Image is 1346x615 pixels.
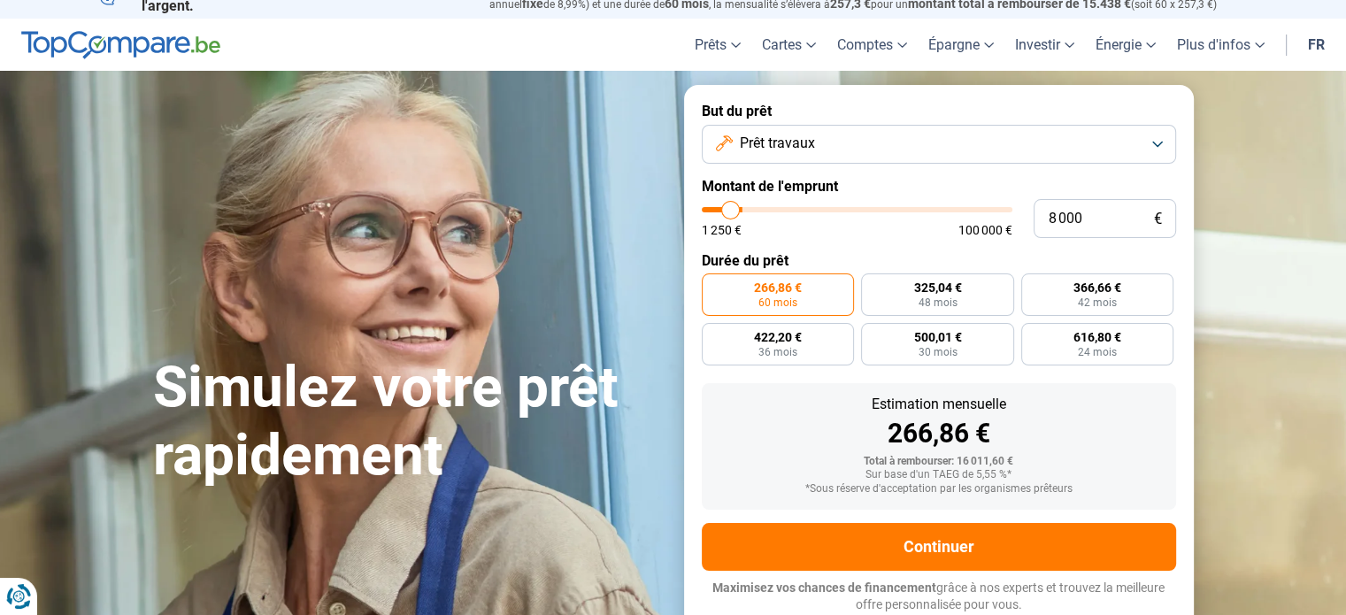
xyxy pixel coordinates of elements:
[716,420,1162,447] div: 266,86 €
[716,483,1162,496] div: *Sous réserve d'acceptation par les organismes prêteurs
[1154,211,1162,227] span: €
[702,252,1176,269] label: Durée du prêt
[751,19,827,71] a: Cartes
[754,331,802,343] span: 422,20 €
[1073,281,1121,294] span: 366,66 €
[716,456,1162,468] div: Total à rembourser: 16 011,60 €
[702,523,1176,571] button: Continuer
[740,134,815,153] span: Prêt travaux
[684,19,751,71] a: Prêts
[827,19,918,71] a: Comptes
[918,297,957,308] span: 48 mois
[702,125,1176,164] button: Prêt travaux
[758,297,797,308] span: 60 mois
[702,580,1176,614] p: grâce à nos experts et trouvez la meilleure offre personnalisée pour vous.
[1166,19,1275,71] a: Plus d'infos
[913,331,961,343] span: 500,01 €
[702,178,1176,195] label: Montant de l'emprunt
[1004,19,1085,71] a: Investir
[1073,331,1121,343] span: 616,80 €
[1085,19,1166,71] a: Énergie
[712,580,936,595] span: Maximisez vos chances de financement
[913,281,961,294] span: 325,04 €
[918,347,957,357] span: 30 mois
[716,469,1162,481] div: Sur base d'un TAEG de 5,55 %*
[153,354,663,490] h1: Simulez votre prêt rapidement
[716,397,1162,411] div: Estimation mensuelle
[918,19,1004,71] a: Épargne
[958,224,1012,236] span: 100 000 €
[758,347,797,357] span: 36 mois
[702,103,1176,119] label: But du prêt
[754,281,802,294] span: 266,86 €
[702,224,742,236] span: 1 250 €
[1297,19,1335,71] a: fr
[1078,297,1117,308] span: 42 mois
[1078,347,1117,357] span: 24 mois
[21,31,220,59] img: TopCompare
